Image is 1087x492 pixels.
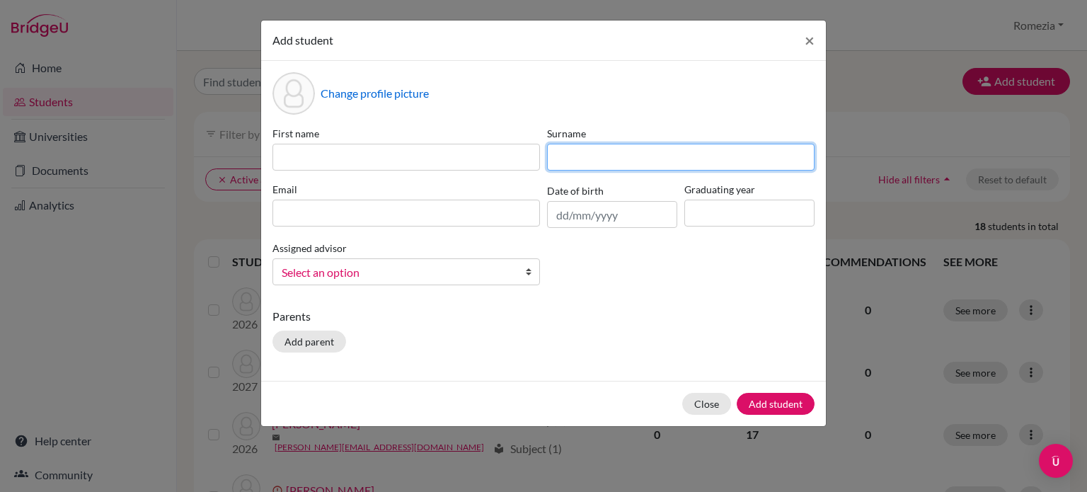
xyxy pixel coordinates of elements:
[737,393,815,415] button: Add student
[547,201,677,228] input: dd/mm/yyyy
[1039,444,1073,478] div: Open Intercom Messenger
[272,241,347,256] label: Assigned advisor
[272,33,333,47] span: Add student
[547,183,604,198] label: Date of birth
[272,182,540,197] label: Email
[272,72,315,115] div: Profile picture
[805,30,815,50] span: ×
[547,126,815,141] label: Surname
[684,182,815,197] label: Graduating year
[682,393,731,415] button: Close
[272,308,815,325] p: Parents
[793,21,826,60] button: Close
[272,126,540,141] label: First name
[272,331,346,353] button: Add parent
[282,263,512,282] span: Select an option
